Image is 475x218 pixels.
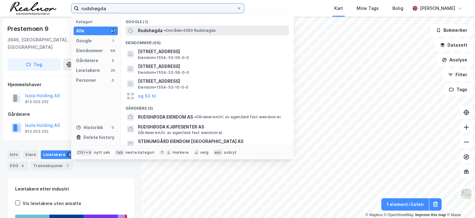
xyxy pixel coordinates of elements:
button: 1 element i listen [381,198,429,211]
div: Info [7,150,20,159]
div: Alle [76,27,84,35]
div: Ctrl + k [76,149,93,156]
div: Gårdeiere [76,57,98,64]
span: RUDSHØGDA KJØPESENTER AS [138,123,286,131]
div: 4 [19,163,26,169]
span: • [164,28,166,33]
div: 66 [110,48,115,53]
div: Kontrollprogram for chat [444,188,475,218]
div: Prestemoen 9 [7,24,50,34]
div: 813 003 252 [25,99,49,104]
div: Vis leietakere uten ansatte [23,200,81,207]
span: • [194,115,196,119]
div: Gårdeiere [8,111,135,118]
span: Eiendom • 1554-53-58-0-0 [138,70,189,75]
div: Historikk [76,124,103,131]
div: Eiendommer (66) [121,36,294,47]
div: Bolig [392,5,403,12]
div: velg [200,150,208,155]
span: STENUMGÅRD EIENDOM [GEOGRAPHIC_DATA] AS [138,138,286,145]
button: Tag [7,58,61,71]
div: Leietakere etter industri [15,185,127,193]
span: RUDSHØGDA EIENDOM AS [138,113,193,121]
span: Gårdeiere • Utl. av egen/leid fast eiendom el. [138,130,223,135]
div: 1 [110,38,115,43]
div: markere [173,150,189,155]
div: 3946, [GEOGRAPHIC_DATA], [GEOGRAPHIC_DATA] [7,36,100,51]
div: 97 [110,28,115,33]
button: Datasett [435,39,473,51]
span: Rudshøgda [138,27,163,34]
div: Eiere [23,150,38,159]
iframe: Chat Widget [444,188,475,218]
div: Hjemmelshaver [8,81,135,88]
img: realnor-logo.934646d98de889bb5806.png [10,2,56,15]
div: nytt søk [94,150,110,155]
div: [PERSON_NAME] [420,5,455,12]
div: neste kategori [126,150,155,155]
span: Eiendom • 1554-53-59-0-0 [138,55,189,60]
div: 3 [66,152,73,158]
a: Mapbox [366,213,383,217]
div: 0 [110,125,115,130]
div: 813 003 252 [25,129,49,134]
div: Google (1) [121,15,294,26]
div: Kategori [76,19,118,24]
a: OpenStreetMap [384,213,414,217]
div: tab [115,149,124,156]
div: Leietakere [76,67,100,74]
span: [STREET_ADDRESS] [138,63,286,70]
a: Improve this map [415,213,446,217]
div: Gårdeiere (5) [121,101,294,112]
span: Område • 2360 Rudshøgda [164,28,216,33]
span: Gårdeiere • Utl. av egen/leid fast eiendom el. [194,115,281,119]
span: Eiendom • 1554-53-10-0-0 [138,85,188,90]
img: Z [460,188,472,200]
div: 1 [64,163,71,169]
div: esc [213,149,223,156]
div: Kart [334,5,343,12]
div: Transaksjoner [31,161,73,170]
div: 5 [110,58,115,63]
div: Google [76,37,92,44]
button: Filter [443,69,473,81]
div: ESG [7,161,28,170]
span: [STREET_ADDRESS] [138,78,286,85]
button: Tags [444,83,473,96]
span: [STREET_ADDRESS] [138,48,286,55]
div: Personer [76,77,96,84]
div: Eiendommer [76,47,103,54]
input: Søk på adresse, matrikkel, gårdeiere, leietakere eller personer [79,4,237,13]
button: Analyse [437,54,473,66]
div: Mine Tags [357,5,379,12]
div: 25 [110,68,115,73]
button: Bokmerker [431,24,473,36]
div: 0 [110,78,115,83]
div: Leietakere [41,150,75,159]
div: avbryt [224,150,237,155]
div: Delete history [83,134,114,141]
button: og 63 til [138,92,156,100]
